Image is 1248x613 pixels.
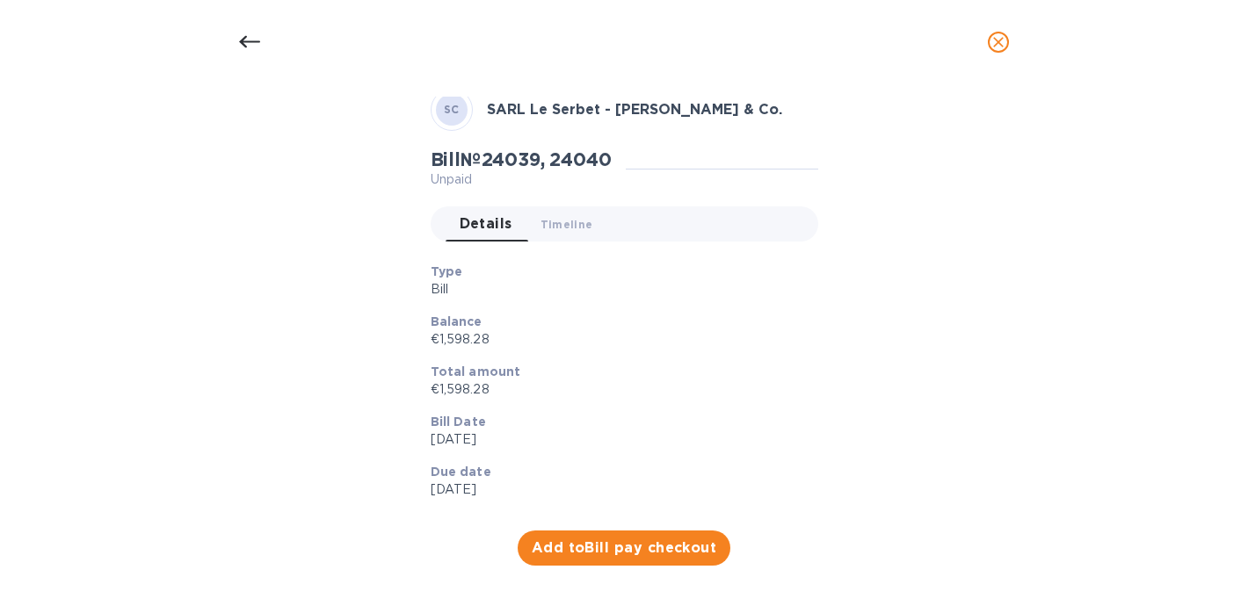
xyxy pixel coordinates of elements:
b: Due date [431,465,491,479]
button: close [977,21,1019,63]
b: Type [431,264,463,278]
h2: Bill № 24039, 24040 [431,148,612,170]
b: Balance [431,314,483,328]
p: Unpaid [431,170,612,189]
b: Total amount [431,364,521,379]
p: [DATE] [431,480,804,499]
b: SARL Le Serbet - [PERSON_NAME] & Co. [487,101,782,118]
p: Bill [431,280,804,299]
span: Timeline [541,215,593,234]
b: SC [444,103,460,116]
span: Details [460,212,512,236]
p: €1,598.28 [431,330,804,349]
p: [DATE] [431,430,804,449]
b: Bill Date [431,415,486,429]
p: €1,598.28 [431,380,804,399]
button: Add toBill pay checkout [518,530,731,566]
span: Add to Bill pay checkout [532,537,717,559]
